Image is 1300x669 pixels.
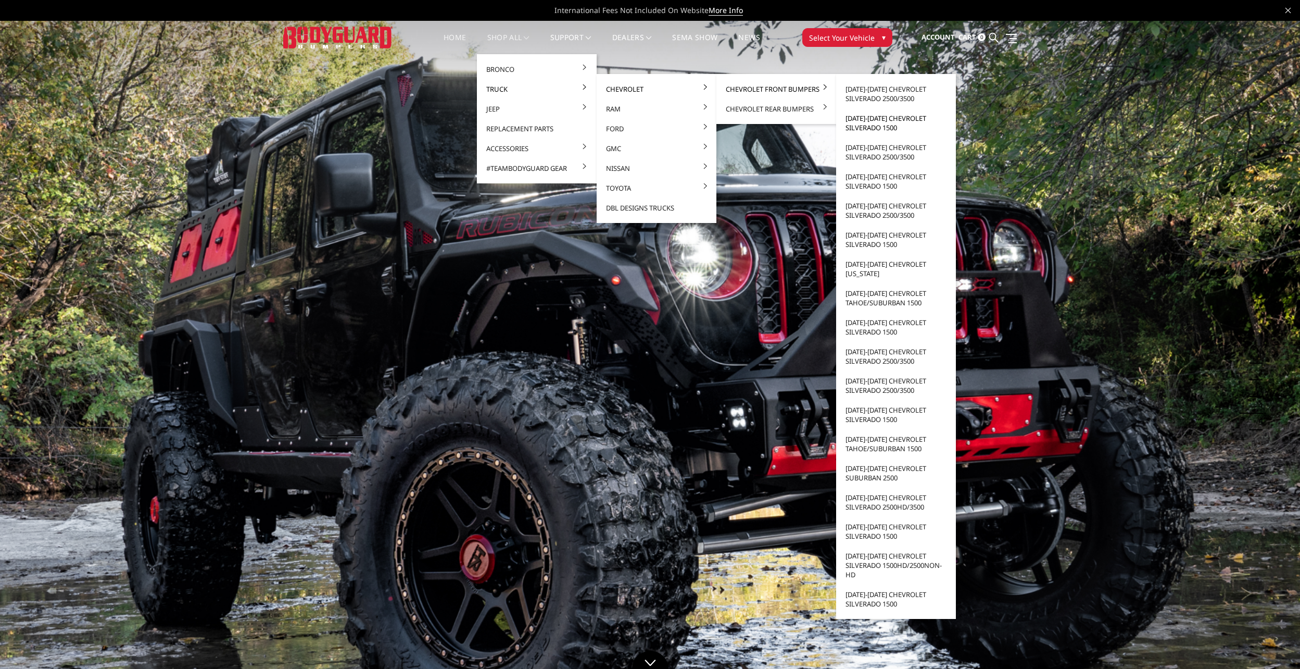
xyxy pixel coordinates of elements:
a: SEMA Show [672,34,717,54]
a: Ram [601,99,712,119]
a: [DATE]-[DATE] Chevrolet Silverado 2500/3500 [840,342,952,371]
span: 0 [978,33,986,41]
a: Chevrolet Rear Bumpers [721,99,832,119]
a: Dealers [612,34,652,54]
span: ▾ [882,32,886,43]
a: Jeep [481,99,592,119]
button: 3 of 5 [1252,381,1263,398]
a: More Info [709,5,743,16]
a: Home [444,34,466,54]
a: [DATE]-[DATE] Chevrolet Silverado 2500HD/3500 [840,488,952,517]
a: [DATE]-[DATE] Chevrolet Silverado 2500/3500 [840,138,952,167]
a: Chevrolet Front Bumpers [721,79,832,99]
button: 4 of 5 [1252,397,1263,414]
a: Click to Down [632,651,668,669]
span: Account [922,32,955,42]
a: Replacement Parts [481,119,592,139]
a: Accessories [481,139,592,158]
a: Cart 0 [958,23,986,52]
a: [DATE]-[DATE] Chevrolet Silverado 2500/3500 [840,196,952,225]
a: [DATE]-[DATE] Chevrolet Tahoe/Suburban 1500 [840,429,952,459]
a: Bronco [481,59,592,79]
a: [DATE]-[DATE] Chevrolet Silverado 1500HD/2500non-HD [840,546,952,585]
a: [DATE]-[DATE] Chevrolet Silverado 1500 [840,517,952,546]
a: [DATE]-[DATE] Chevrolet Suburban 2500 [840,459,952,488]
button: 1 of 5 [1252,348,1263,364]
a: [DATE]-[DATE] Chevrolet Silverado 1500 [840,585,952,614]
a: [DATE]-[DATE] Chevrolet Silverado 1500 [840,108,952,138]
a: Account [922,23,955,52]
a: Nissan [601,158,712,178]
a: shop all [487,34,529,54]
button: Select Your Vehicle [802,28,892,47]
img: BODYGUARD BUMPERS [283,27,393,48]
a: [DATE]-[DATE] Chevrolet Silverado 1500 [840,313,952,342]
a: [DATE]-[DATE] Chevrolet Silverado 2500/3500 [840,79,952,108]
button: 5 of 5 [1252,414,1263,430]
a: #TeamBodyguard Gear [481,158,592,178]
a: Chevrolet [601,79,712,99]
a: Truck [481,79,592,99]
a: [DATE]-[DATE] Chevrolet Silverado 1500 [840,167,952,196]
a: Ford [601,119,712,139]
a: Toyota [601,178,712,198]
a: DBL Designs Trucks [601,198,712,218]
a: GMC [601,139,712,158]
a: [DATE]-[DATE] Chevrolet Tahoe/Suburban 1500 [840,283,952,313]
button: 2 of 5 [1252,364,1263,381]
a: [DATE]-[DATE] Chevrolet Silverado 1500 [840,225,952,254]
iframe: Chat Widget [1248,619,1300,669]
a: [DATE]-[DATE] Chevrolet Silverado 2500/3500 [840,371,952,400]
span: Cart [958,32,976,42]
a: [DATE]-[DATE] Chevrolet [US_STATE] [840,254,952,283]
a: Support [550,34,591,54]
a: News [738,34,760,54]
a: [DATE]-[DATE] Chevrolet Silverado 1500 [840,400,952,429]
span: Select Your Vehicle [809,32,875,43]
